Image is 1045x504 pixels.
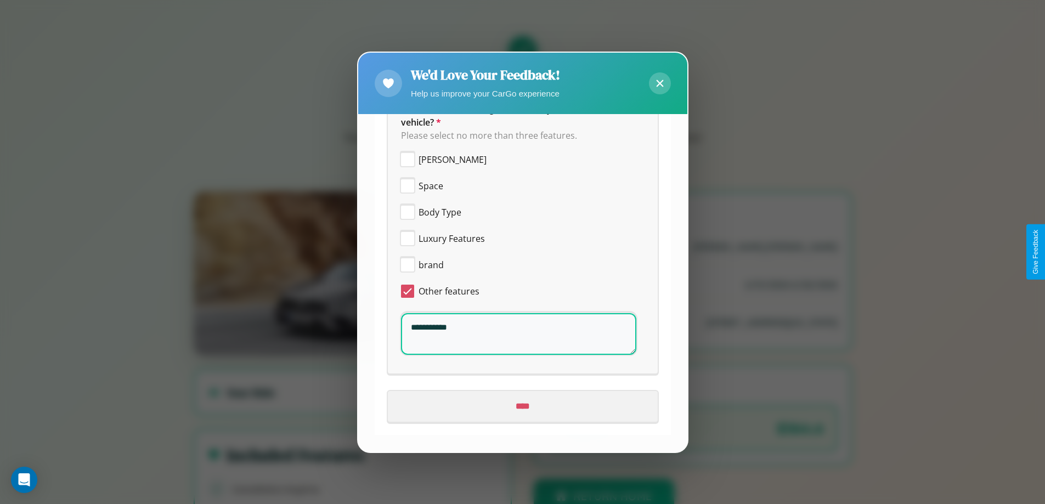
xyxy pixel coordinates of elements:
[419,179,443,192] span: Space
[11,467,37,493] div: Open Intercom Messenger
[401,103,646,128] span: Which of the following features do you value the most in a vehicle?
[401,129,577,141] span: Please select no more than three features.
[419,258,444,271] span: brand
[411,66,560,84] h2: We'd Love Your Feedback!
[1032,230,1040,274] div: Give Feedback
[419,206,461,219] span: Body Type
[419,285,479,298] span: Other features
[419,232,485,245] span: Luxury Features
[419,153,487,166] span: [PERSON_NAME]
[411,86,560,101] p: Help us improve your CarGo experience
